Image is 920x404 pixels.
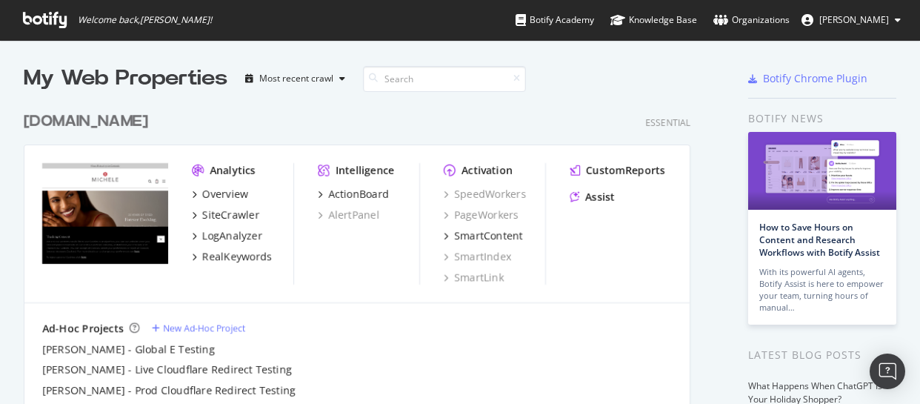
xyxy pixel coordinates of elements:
a: SmartIndex [444,249,511,264]
div: Knowledge Base [610,13,697,27]
a: [PERSON_NAME] - Live Cloudflare Redirect Testing [42,362,292,377]
div: Overview [202,187,248,202]
a: [PERSON_NAME] - Prod Cloudflare Redirect Testing [42,383,296,398]
a: [PERSON_NAME] - Global E Testing [42,342,215,357]
div: SiteCrawler [202,208,259,222]
div: My Web Properties [24,64,227,93]
img: How to Save Hours on Content and Research Workflows with Botify Assist [748,132,896,210]
div: LogAnalyzer [202,228,262,243]
a: How to Save Hours on Content and Research Workflows with Botify Assist [759,221,880,259]
a: SiteCrawler [192,208,259,222]
div: Ad-Hoc Projects [42,321,124,336]
div: Latest Blog Posts [748,347,896,363]
a: SmartLink [444,270,504,285]
div: Open Intercom Messenger [870,354,905,389]
img: Michele.com [42,163,168,264]
a: AlertPanel [318,208,379,222]
div: Analytics [210,163,256,178]
a: New Ad-Hoc Project [152,322,245,334]
div: Essential [645,116,690,129]
div: Assist [585,190,615,205]
a: [DOMAIN_NAME] [24,111,154,133]
a: ActionBoard [318,187,389,202]
a: Overview [192,187,248,202]
a: PageWorkers [444,208,519,222]
a: SmartContent [444,228,523,243]
div: RealKeywords [202,249,272,264]
div: [DOMAIN_NAME] [24,111,148,133]
div: New Ad-Hoc Project [163,322,245,334]
a: LogAnalyzer [192,228,262,243]
a: Botify Chrome Plugin [748,71,867,86]
div: ActionBoard [328,187,389,202]
button: [PERSON_NAME] [790,8,913,32]
a: CustomReports [570,163,665,178]
span: Elena Tylaweny Tuseo [819,13,889,26]
span: Welcome back, [PERSON_NAME] ! [78,14,212,26]
div: Botify news [748,110,896,127]
a: Assist [570,190,615,205]
div: Intelligence [336,163,394,178]
div: With its powerful AI agents, Botify Assist is here to empower your team, turning hours of manual… [759,266,885,314]
a: SpeedWorkers [444,187,526,202]
div: Botify Academy [516,13,594,27]
div: CustomReports [586,163,665,178]
div: SmartContent [454,228,523,243]
div: Most recent crawl [259,74,333,83]
div: Organizations [713,13,790,27]
input: Search [363,66,526,92]
div: Botify Chrome Plugin [763,71,867,86]
a: RealKeywords [192,249,272,264]
button: Most recent crawl [239,67,351,90]
div: Activation [461,163,513,178]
